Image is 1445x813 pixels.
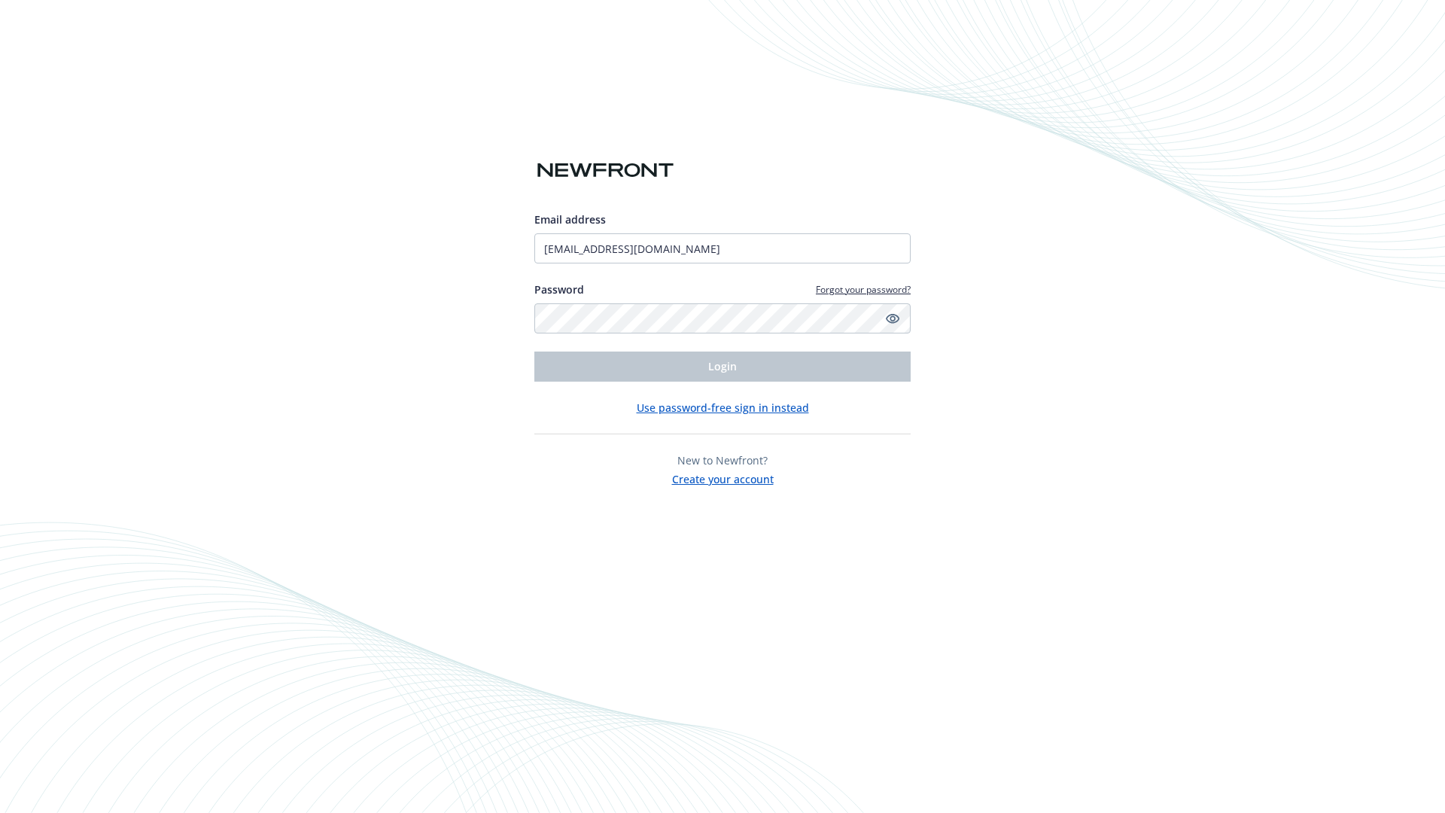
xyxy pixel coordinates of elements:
span: Email address [534,212,606,227]
button: Use password-free sign in instead [637,400,809,416]
button: Login [534,352,911,382]
a: Forgot your password? [816,283,911,296]
label: Password [534,282,584,297]
a: Show password [884,309,902,327]
input: Enter your email [534,233,911,263]
span: New to Newfront? [677,453,768,467]
img: Newfront logo [534,157,677,184]
input: Enter your password [534,303,911,333]
span: Login [708,359,737,373]
button: Create your account [672,468,774,487]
